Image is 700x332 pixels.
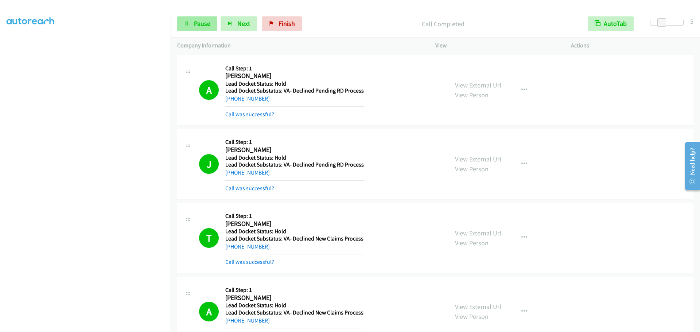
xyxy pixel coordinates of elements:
[455,302,501,311] a: View External Url
[225,309,363,316] h5: Lead Docket Substatus: VA- Declined New Claims Process
[262,16,302,31] a: Finish
[199,228,219,248] h1: T
[225,95,270,102] a: [PHONE_NUMBER]
[455,229,501,237] a: View External Url
[225,72,361,80] h2: [PERSON_NAME]
[225,138,364,146] h5: Call Step: 1
[225,146,361,154] h2: [PERSON_NAME]
[225,80,364,87] h5: Lead Docket Status: Hold
[312,19,575,29] p: Call Completed
[455,91,489,99] a: View Person
[225,87,364,94] h5: Lead Docket Substatus: VA- Declined Pending RD Process
[194,19,210,28] span: Pause
[225,169,270,176] a: [PHONE_NUMBER]
[225,161,364,168] h5: Lead Docket Substatus: VA- Declined Pending RD Process
[177,41,422,50] p: Company Information
[177,16,217,31] a: Pause
[455,165,489,173] a: View Person
[588,16,634,31] button: AutoTab
[225,220,361,228] h2: [PERSON_NAME]
[225,302,363,309] h5: Lead Docket Status: Hold
[199,302,219,321] h1: A
[690,16,693,26] div: 5
[225,65,364,72] h5: Call Step: 1
[237,19,250,28] span: Next
[455,239,489,247] a: View Person
[199,154,219,174] h1: J
[225,228,363,235] h5: Lead Docket Status: Hold
[225,286,363,294] h5: Call Step: 1
[221,16,257,31] button: Next
[571,41,693,50] p: Actions
[279,19,295,28] span: Finish
[679,137,700,195] iframe: Resource Center
[455,312,489,321] a: View Person
[225,243,270,250] a: [PHONE_NUMBER]
[435,41,558,50] p: View
[225,185,274,192] a: Call was successful?
[225,111,274,118] a: Call was successful?
[199,80,219,100] h1: A
[225,258,274,265] a: Call was successful?
[225,317,270,324] a: [PHONE_NUMBER]
[455,81,501,89] a: View External Url
[225,212,363,220] h5: Call Step: 1
[225,294,361,302] h2: [PERSON_NAME]
[225,235,363,242] h5: Lead Docket Substatus: VA- Declined New Claims Process
[225,154,364,161] h5: Lead Docket Status: Hold
[455,155,501,163] a: View External Url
